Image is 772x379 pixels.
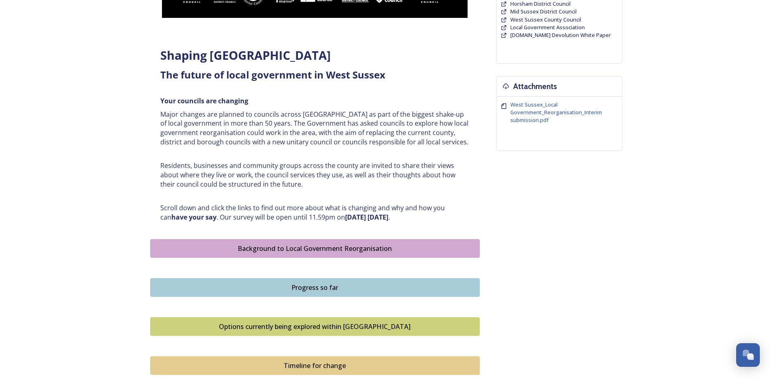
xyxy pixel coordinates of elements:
[513,81,557,92] h3: Attachments
[155,244,475,253] div: Background to Local Government Reorganisation
[155,322,475,331] div: Options currently being explored within [GEOGRAPHIC_DATA]
[150,356,480,375] button: Timeline for change
[510,31,611,39] a: [DOMAIN_NAME] Devolution White Paper
[345,213,366,222] strong: [DATE]
[160,203,470,222] p: Scroll down and click the links to find out more about what is changing and why and how you can ....
[160,47,331,63] strong: Shaping [GEOGRAPHIC_DATA]
[155,361,475,370] div: Timeline for change
[150,278,480,297] button: Progress so far
[510,101,602,124] span: West Sussex_Local Government_Reorganisation_Interim submission.pdf
[160,96,248,105] strong: Your councils are changing
[160,110,470,147] p: Major changes are planned to councils across [GEOGRAPHIC_DATA] as part of the biggest shake-up of...
[160,68,385,81] strong: The future of local government in West Sussex
[510,24,585,31] a: Local Government Association
[510,8,577,15] a: Mid Sussex District Council
[510,16,581,24] a: West Sussex County Council
[736,343,760,367] button: Open Chat
[160,161,470,189] p: Residents, businesses and community groups across the county are invited to share their views abo...
[150,239,480,258] button: Background to Local Government Reorganisation
[367,213,388,222] strong: [DATE]
[150,317,480,336] button: Options currently being explored within West Sussex
[171,213,217,222] strong: have your say
[510,16,581,23] span: West Sussex County Council
[155,283,475,292] div: Progress so far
